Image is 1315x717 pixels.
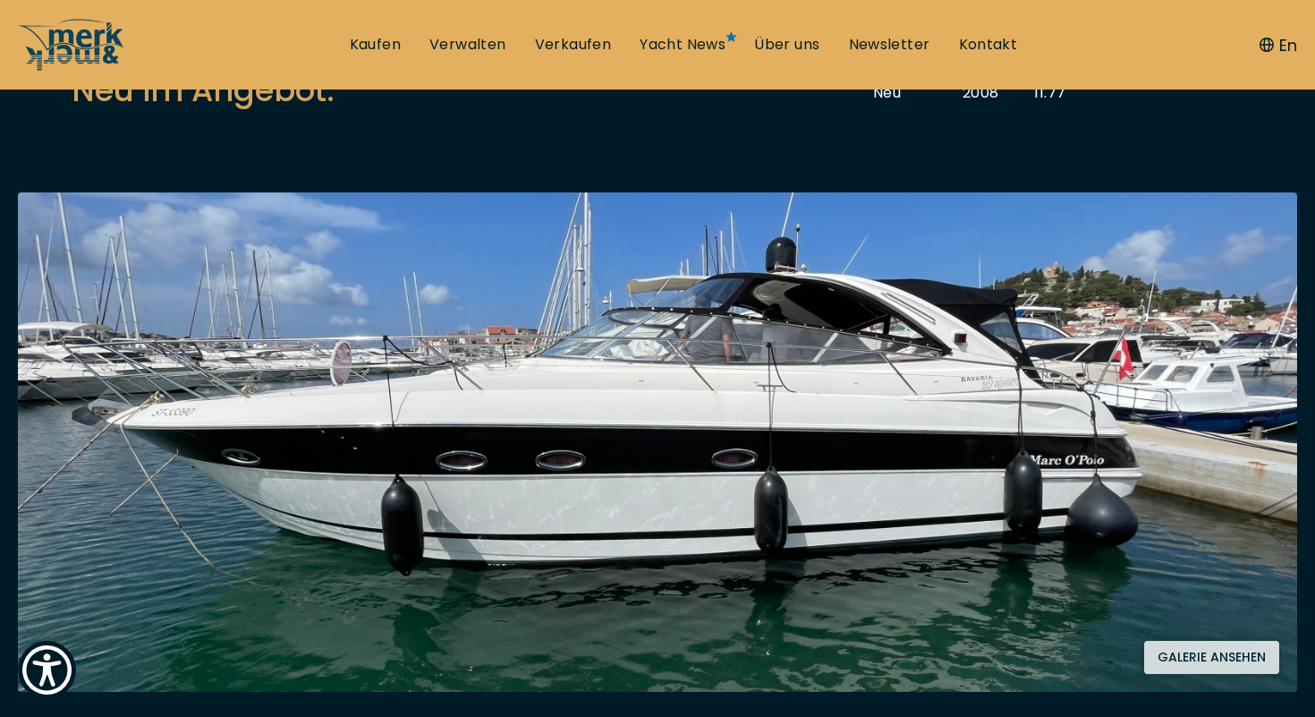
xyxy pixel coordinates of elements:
a: Verwalten [429,35,506,55]
a: Kaufen [350,35,401,55]
img: Merk&Merk [18,192,1297,692]
a: Verkaufen [535,35,612,55]
a: Kontakt [959,35,1018,55]
button: Show Accessibility Preferences [18,641,76,699]
a: Yacht News [640,35,725,55]
a: Über uns [754,35,819,55]
button: En [1260,33,1297,57]
a: Newsletter [849,35,930,55]
h2: Neu im Angebot. [72,68,441,112]
button: Galerie ansehen [1144,641,1279,674]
